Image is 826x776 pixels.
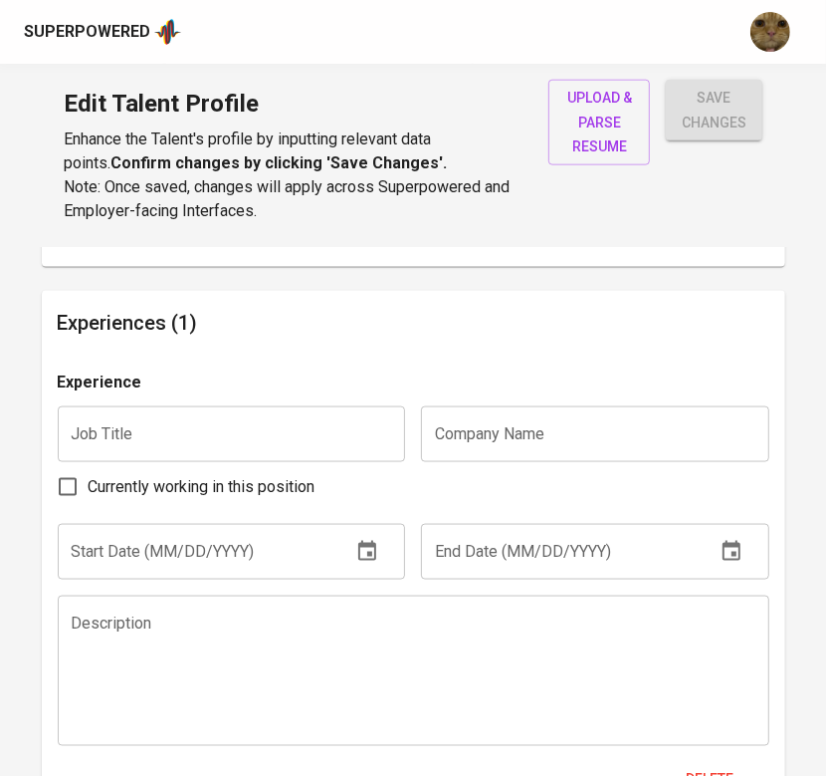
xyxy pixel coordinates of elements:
[89,475,315,499] span: Currently working in this position
[24,21,150,44] div: Superpowered
[58,307,769,339] h6: Experiences (1)
[64,128,524,223] p: Enhance the Talent's profile by inputting relevant data points. Note: Once saved, changes will ap...
[24,17,181,47] a: Superpoweredapp logo
[666,80,762,140] button: save changes
[682,86,746,134] span: save changes
[750,12,790,52] img: ec6c0910-f960-4a00-a8f8-c5744e41279e.jpg
[564,86,634,159] span: upload & parse resume
[58,371,142,394] p: Experience
[110,153,447,172] b: Confirm changes by clicking 'Save Changes'.
[548,80,650,165] button: upload & parse resume
[154,17,181,47] img: app logo
[64,80,524,128] h1: Edit Talent Profile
